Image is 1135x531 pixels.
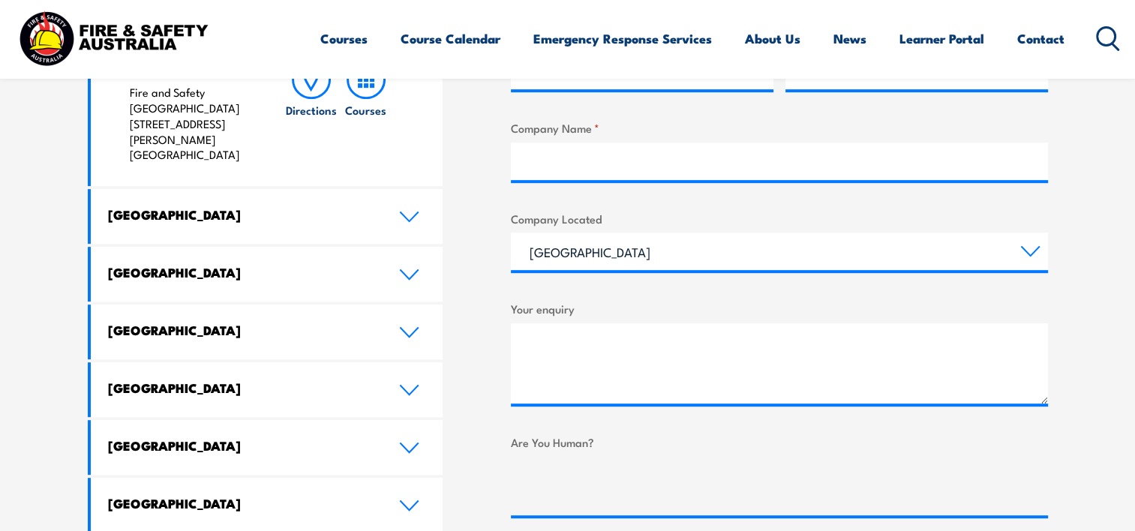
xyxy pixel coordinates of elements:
[511,210,1048,227] label: Company Located
[745,19,800,58] a: About Us
[533,19,712,58] a: Emergency Response Services
[511,300,1048,317] label: Your enquiry
[91,304,443,359] a: [GEOGRAPHIC_DATA]
[108,495,377,511] h4: [GEOGRAPHIC_DATA]
[345,102,386,118] h6: Courses
[108,379,377,396] h4: [GEOGRAPHIC_DATA]
[108,437,377,454] h4: [GEOGRAPHIC_DATA]
[91,420,443,475] a: [GEOGRAPHIC_DATA]
[1017,19,1064,58] a: Contact
[511,457,739,515] iframe: reCAPTCHA
[108,322,377,338] h4: [GEOGRAPHIC_DATA]
[339,60,393,163] a: Courses
[108,206,377,223] h4: [GEOGRAPHIC_DATA]
[91,362,443,417] a: [GEOGRAPHIC_DATA]
[130,85,255,163] p: Fire and Safety [GEOGRAPHIC_DATA] [STREET_ADDRESS][PERSON_NAME] [GEOGRAPHIC_DATA]
[511,433,1048,451] label: Are You Human?
[91,247,443,301] a: [GEOGRAPHIC_DATA]
[320,19,368,58] a: Courses
[286,102,337,118] h6: Directions
[401,19,500,58] a: Course Calendar
[91,189,443,244] a: [GEOGRAPHIC_DATA]
[284,60,338,163] a: Directions
[899,19,984,58] a: Learner Portal
[511,119,1048,136] label: Company Name
[833,19,866,58] a: News
[108,264,377,280] h4: [GEOGRAPHIC_DATA]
